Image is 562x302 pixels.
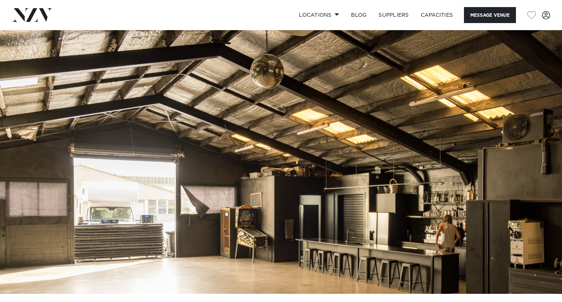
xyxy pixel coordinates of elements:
a: Locations [293,7,345,23]
img: nzv-logo.png [12,8,52,22]
a: SUPPLIERS [373,7,415,23]
a: BLOG [345,7,373,23]
a: Capacities [415,7,459,23]
button: Message Venue [464,7,516,23]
